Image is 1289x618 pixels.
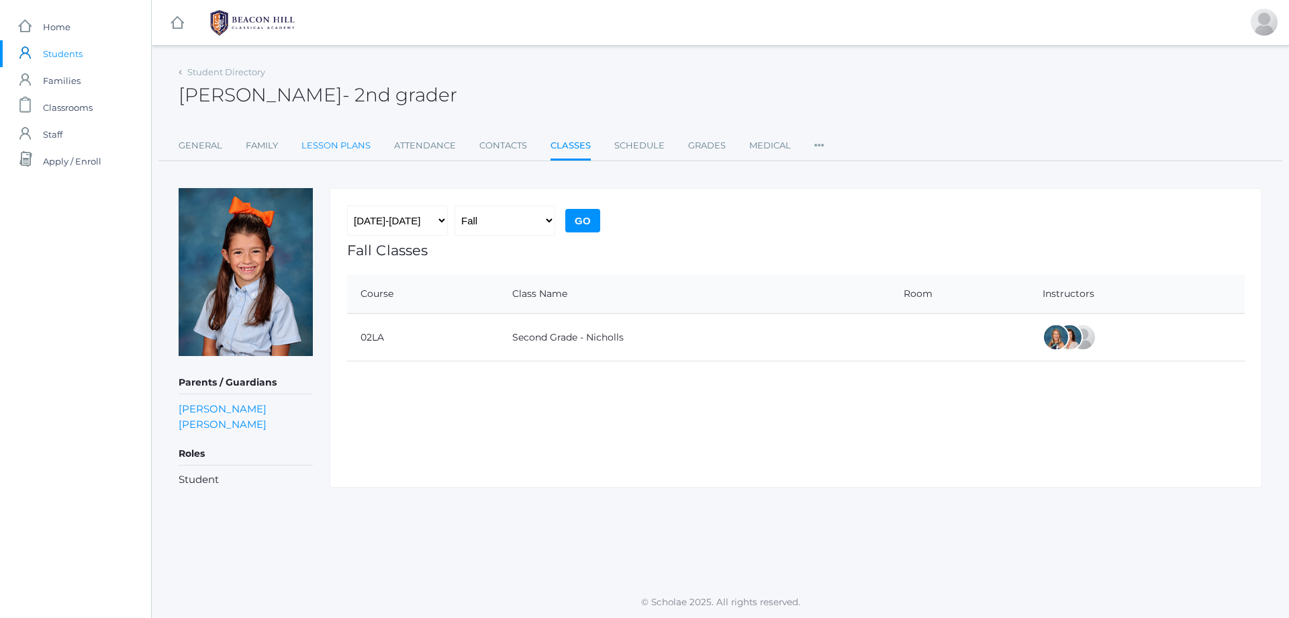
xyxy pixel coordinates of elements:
th: Room [890,275,1030,314]
a: Grades [688,132,726,159]
span: Students [43,40,83,67]
a: Schedule [614,132,665,159]
a: Medical [749,132,791,159]
span: - 2nd grader [342,83,457,106]
a: [PERSON_NAME] [179,401,267,416]
th: Instructors [1029,275,1245,314]
h5: Roles [179,443,313,466]
span: Classrooms [43,94,93,121]
img: 1_BHCALogos-05.png [202,6,303,40]
a: Second Grade - Nicholls [512,331,624,343]
a: Attendance [394,132,456,159]
li: Student [179,472,313,488]
a: Student Directory [187,67,265,77]
h2: [PERSON_NAME] [179,85,457,105]
a: Lesson Plans [301,132,371,159]
div: Cari Burke [1056,324,1083,351]
input: Go [565,209,600,232]
div: Courtney Nicholls [1043,324,1069,351]
h1: Fall Classes [347,242,1245,258]
span: Apply / Enroll [43,148,101,175]
th: Class Name [499,275,890,314]
a: General [179,132,222,159]
th: Course [347,275,499,314]
td: 02LA [347,314,499,361]
h5: Parents / Guardians [179,371,313,394]
span: Staff [43,121,62,148]
div: Sarah Armstrong [1069,324,1096,351]
div: Vanessa Benson [1251,9,1278,36]
span: Home [43,13,70,40]
a: Classes [551,132,591,161]
a: Contacts [479,132,527,159]
img: Alexandra Benson [179,188,313,356]
a: [PERSON_NAME] [179,416,267,432]
p: © Scholae 2025. All rights reserved. [152,595,1289,609]
span: Families [43,67,81,94]
a: Family [246,132,278,159]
